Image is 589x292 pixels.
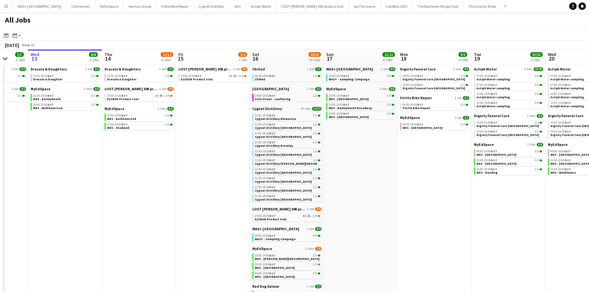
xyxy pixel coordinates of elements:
span: Dracula & Daughter [33,77,62,81]
span: BST [343,94,349,98]
span: 1/1 [313,114,317,117]
span: ELFBAR Product trial [107,97,139,101]
span: 10:00-16:00 [550,121,571,124]
a: 16:00-20:00BST3/3MES - Berkhamsted [107,113,173,121]
span: 1 Job [85,67,92,71]
div: Chilled1 Job1/108:30-18:00BST1/1Chilled [252,67,322,87]
div: MyEdSpace3 Jobs9/910:00-14:00BST3/3MES - [GEOGRAPHIC_DATA]10:00-14:00BST3/3MES - Bexleyheath Broa... [326,87,395,121]
span: 3/4 [239,74,243,78]
span: 1 Job [455,116,462,120]
span: 12:00-15:00 [550,101,571,104]
span: 3/3 [17,94,22,97]
span: Cygnet Distillery Bromley [255,144,293,148]
span: 09:00-18:00 [476,150,497,153]
span: MES - Bexleyheath [33,97,61,101]
span: BST [122,94,128,98]
a: [GEOGRAPHIC_DATA]1 Job2/2 [252,87,322,91]
span: BST [343,103,349,107]
button: Actiph Water [246,0,276,12]
span: BST [269,94,275,98]
button: Fettle Bike Repair [156,0,194,12]
button: Cygnet Distillery [194,0,229,12]
span: 1 Job [159,67,166,71]
span: MyEdSpace [548,142,568,147]
span: 2/2 [19,67,26,71]
span: 3 Jobs [379,87,388,91]
span: BST [195,74,202,78]
span: BST [491,149,497,153]
a: MAS+ [GEOGRAPHIC_DATA]1 Job4/4 [326,67,395,71]
a: 10:00-14:00BST3/3MES - [GEOGRAPHIC_DATA] [329,112,394,119]
span: 13:30-18:30 [255,132,275,135]
span: BST [491,74,497,78]
span: BST [417,74,423,78]
a: 15:30-19:30BST2/2Dracula & Daughter [33,74,99,81]
a: 10:00-16:00BST2/2Dignity Funeral Care [GEOGRAPHIC_DATA] [403,74,468,81]
a: 10:00-16:00BST2/2Dignity Funeral Care [GEOGRAPHIC_DATA] [476,129,542,137]
span: 13:30-18:30 [255,150,275,153]
button: Clementoni [66,0,95,12]
a: MyEdSpace2 Jobs6/6 [31,87,100,91]
span: 09:00-18:00 [403,123,423,126]
span: 3/3 [463,116,469,120]
span: BST [565,101,571,105]
span: 13:30-18:30 [255,114,275,117]
span: Actiph Water sampling [550,77,584,81]
span: 1/1 [313,74,317,78]
a: MyEdSpace3 Jobs9/9 [326,87,395,91]
a: 14:00-20:00BST2I4A•3/4ELFBAR Product trial [107,94,173,101]
span: 08:30-18:00 [255,74,275,78]
span: 3/4 [241,67,248,71]
span: Dignity Funeral Care [474,113,510,118]
span: BST [491,129,497,133]
span: MES - Berkhamsted High Street [329,97,369,101]
a: Dignity Funeral Care2 Jobs4/4 [400,67,469,71]
div: Dignity Funeral Care2 Jobs4/410:00-16:00BST2/2Dignity Funeral Care [GEOGRAPHIC_DATA]10:00-16:00BS... [474,113,543,142]
span: BST [417,103,423,107]
span: 1 Job [455,96,462,100]
a: 12:00-15:00BST5/5Actiph Water sampling [476,101,542,108]
a: LOST [PERSON_NAME] 30K product trial1 Job3/4 [178,67,248,71]
span: MES - Walthamstow Hoe Street [329,115,369,119]
a: MyEdSpace2 Jobs6/6 [105,106,174,111]
a: Cygnet Distillery10 Jobs10/10 [252,106,322,111]
span: 12:00-15:00 [550,92,571,95]
span: MyEdSpace [105,106,124,111]
span: 3/4 [167,87,174,91]
span: 5/5 [535,101,539,104]
span: Cygnet Distillery Bluewater [255,117,296,121]
span: 10:00-14:00 [329,94,349,97]
span: 14:00-20:00 [107,94,128,97]
a: 06:00-09:00BST2/2Fettle Bike Repair [403,103,468,110]
span: 15:30-19:30 [33,74,54,78]
span: BST [565,74,571,78]
a: Chilled1 Job1/1 [252,67,322,71]
span: LOST MARY 30K product trial [105,87,158,91]
span: Dignity Funeral Care Aberdeen [476,124,539,128]
span: Actiph Water sampling [476,77,510,81]
span: 16:00-20:00 [33,103,54,106]
a: 10:00-16:00BST4/4MAS+ - Sampling Campaign [329,74,394,81]
a: 15:30-19:30BST2/2Dracula & Daughter [107,74,173,81]
button: LOST [PERSON_NAME] 30K product trial [276,0,349,12]
span: BST [343,112,349,116]
span: 2/2 [463,96,469,100]
span: 2 Jobs [158,107,166,111]
span: Chilled [255,77,265,81]
span: MES - Shadwell [107,126,129,130]
span: BST [417,122,423,126]
a: Dignity Funeral Care2 Jobs4/4 [474,113,543,118]
span: 1/1 [313,141,317,144]
span: BST [491,92,497,96]
div: LOST [PERSON_NAME] 30K product trial1 Job3/414:00-20:00BST2I2A•3/4ELFBAR Product trial [178,67,248,83]
span: BST [122,122,128,126]
span: 10/10 [312,107,322,111]
span: 2I [229,74,233,78]
span: 10:00-14:00 [329,103,349,106]
div: Dracula & Daughters1 Job2/215:30-19:30BST2/2Dracula & Daughter [105,67,174,87]
span: 2/2 [461,103,465,106]
div: Dignity Funeral Care2 Jobs4/410:00-16:00BST2/2Dignity Funeral Care [GEOGRAPHIC_DATA]10:00-16:00BS... [400,67,469,95]
span: 2/2 [93,67,100,71]
span: 16:00-20:00 [107,114,128,117]
a: 08:30-18:00BST1/1Chilled [255,74,320,81]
